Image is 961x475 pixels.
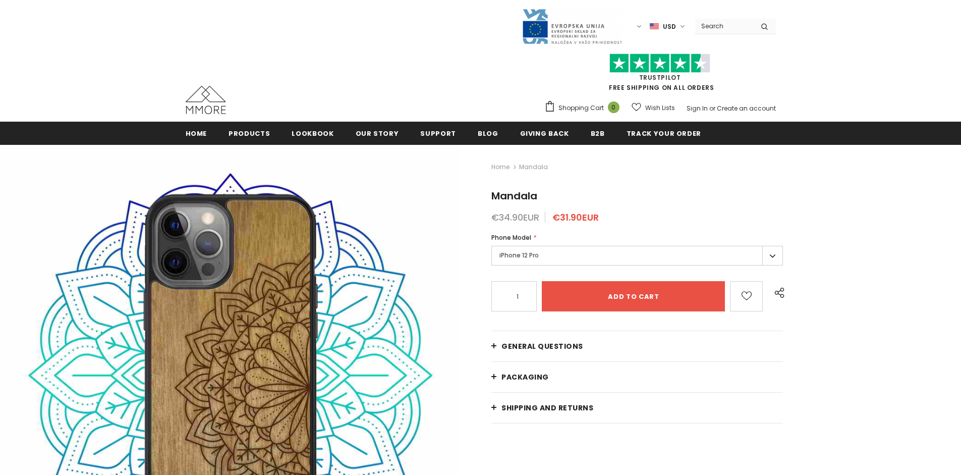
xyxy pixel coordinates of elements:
[609,54,710,73] img: Trust Pilot Stars
[292,129,333,138] span: Lookbook
[627,122,701,144] a: Track your order
[544,58,776,92] span: FREE SHIPPING ON ALL ORDERS
[491,362,783,392] a: PACKAGING
[420,122,456,144] a: support
[687,104,708,113] a: Sign In
[520,129,569,138] span: Giving back
[491,331,783,361] a: General Questions
[520,122,569,144] a: Giving back
[663,22,676,32] span: USD
[608,101,619,113] span: 0
[632,99,675,117] a: Wish Lists
[552,211,599,224] span: €31.90EUR
[491,246,783,266] label: iPhone 12 Pro
[558,103,604,113] span: Shopping Cart
[491,189,537,203] span: Mandala
[186,129,207,138] span: Home
[229,122,270,144] a: Products
[639,73,681,82] a: Trustpilot
[645,103,675,113] span: Wish Lists
[229,129,270,138] span: Products
[717,104,776,113] a: Create an account
[650,22,659,31] img: USD
[292,122,333,144] a: Lookbook
[522,22,623,30] a: Javni Razpis
[491,393,783,423] a: Shipping and returns
[591,122,605,144] a: B2B
[519,161,548,173] span: Mandala
[491,211,539,224] span: €34.90EUR
[591,129,605,138] span: B2B
[420,129,456,138] span: support
[186,86,226,114] img: MMORE Cases
[627,129,701,138] span: Track your order
[356,122,399,144] a: Our Story
[709,104,715,113] span: or
[501,372,549,382] span: PACKAGING
[501,403,593,413] span: Shipping and returns
[478,122,498,144] a: Blog
[356,129,399,138] span: Our Story
[491,233,531,242] span: Phone Model
[542,281,725,311] input: Add to cart
[544,100,625,116] a: Shopping Cart 0
[491,161,510,173] a: Home
[695,19,753,33] input: Search Site
[186,122,207,144] a: Home
[478,129,498,138] span: Blog
[522,8,623,45] img: Javni Razpis
[501,341,583,351] span: General Questions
